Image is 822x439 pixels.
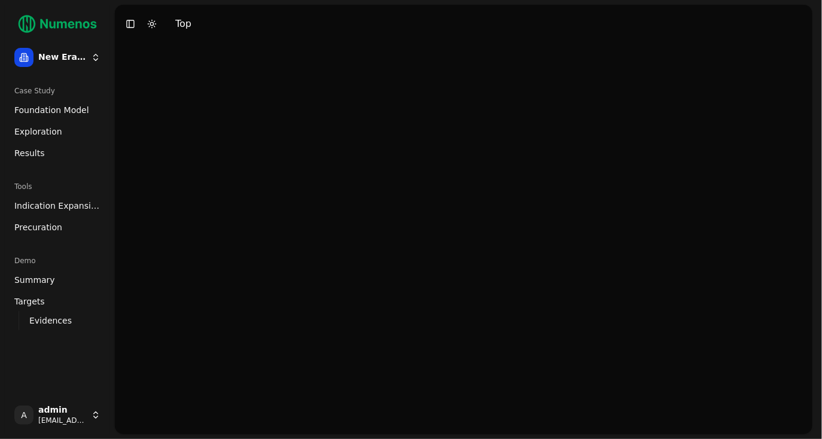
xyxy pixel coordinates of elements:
[10,144,105,163] a: Results
[10,43,105,72] button: New Era Therapeutics
[14,147,45,159] span: Results
[14,126,62,138] span: Exploration
[144,16,160,32] button: Toggle Dark Mode
[10,270,105,289] a: Summary
[14,104,89,116] span: Foundation Model
[175,17,191,31] div: Top
[10,10,105,38] img: Numenos
[14,274,55,286] span: Summary
[38,52,86,63] span: New Era Therapeutics
[14,221,62,233] span: Precuration
[10,100,105,120] a: Foundation Model
[10,292,105,311] a: Targets
[38,416,86,425] span: [EMAIL_ADDRESS]
[10,196,105,215] a: Indication Expansion
[14,200,101,212] span: Indication Expansion
[10,218,105,237] a: Precuration
[10,81,105,100] div: Case Study
[25,312,91,329] a: Evidences
[29,315,72,327] span: Evidences
[122,16,139,32] button: Toggle Sidebar
[38,405,86,416] span: admin
[10,251,105,270] div: Demo
[14,295,45,307] span: Targets
[10,401,105,429] button: Aadmin[EMAIL_ADDRESS]
[14,406,34,425] span: A
[10,122,105,141] a: Exploration
[10,177,105,196] div: Tools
